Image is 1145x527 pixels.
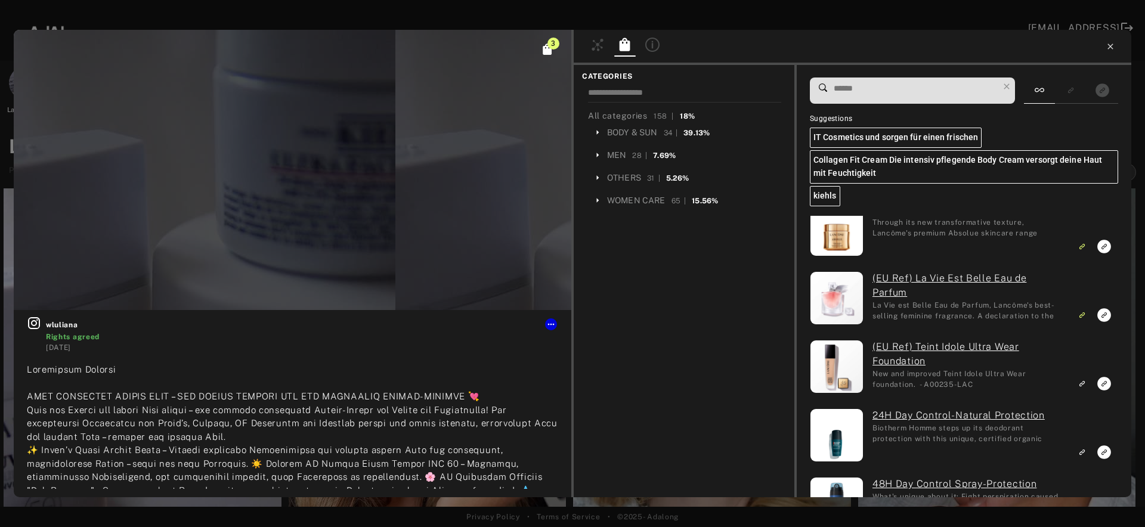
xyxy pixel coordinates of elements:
[692,196,718,206] div: 15.56%
[810,113,911,125] span: Suggestions
[607,126,658,139] div: BODY & SUN
[872,340,1064,368] a: (ada-biotherm-152) (EU Ref) Teint Idole Ultra Wear Foundation: New and improved Teint Idole Ultra...
[1071,444,1093,460] button: Link to similar product
[1085,470,1145,527] iframe: Chat Widget
[1091,82,1113,98] button: Show only exact products linked
[1093,444,1115,460] button: Link to exact product
[541,44,553,55] span: Click to see all exact linked products
[588,110,695,122] div: All categories
[872,408,1064,423] a: (ada-biotherm-42) 24H Day Control-Natural Protection: Biotherm Homme steps up its deodorant prote...
[1093,375,1115,391] button: Link to exact product
[872,271,1064,300] a: (ada-biotherm-151) (EU Ref) La Vie Est Belle Eau de Parfum: La Vie est Belle Eau de Parfum, Lancô...
[582,71,786,82] span: CATEGORIES
[872,368,1064,389] div: New and improved Teint Idole Ultra Wear foundation. - A00235-LAC
[666,173,689,184] div: 5.26%
[647,173,660,184] div: 31 |
[872,300,1064,320] div: La Vie est Belle Eau de Parfum, Lancôme's best-selling feminine fragrance. A declaration to the w...
[810,128,982,148] h6: IT Cosmetics und sorgen für einen frischen
[654,111,674,122] div: 158 |
[872,423,1064,443] div: Biotherm Homme steps up its deodorant protection with this unique, certified organic deodorant fo...
[653,150,676,161] div: 7.69%
[810,186,840,206] h6: kiehls
[810,203,863,256] img: 3614272048805_Absolue_Soft_Cream_alt.jpg
[1093,306,1115,323] button: Link to exact product
[607,194,666,207] div: WOMEN CARE
[46,320,558,330] span: wluliana
[1071,375,1093,391] button: Link to similar product
[632,150,647,161] div: 28 |
[872,217,1064,237] div: Through its new transformative texture, Lancôme's premium Absolue skincare range reveals NEW Abso...
[46,333,100,341] span: Rights agreed
[46,343,71,352] time: 2025-09-07T13:31:40.000Z
[872,477,1064,491] a: (ada-biotherm-24) 48H Day Control Spray-Protection: What's unique about it: Fight perspiration ca...
[547,38,559,49] span: 3
[810,409,863,461] img: bio_skme_Day_Control_24H_75ml_3605540596951_2023_dmi_Packshot.jpg
[1071,306,1093,323] button: Unlink to similar product
[671,196,686,206] div: 65 |
[607,149,626,162] div: MEN
[810,340,863,393] img: Lancome-Foundation-Teint-Idole-Ultra-Wear-Foundation-235N-3614273792523-main.jpg
[680,111,695,122] div: 18%
[1093,238,1115,254] button: Link to exact product
[810,272,863,324] img: 50ml.jpg
[1071,238,1093,254] button: Unlink to similar product
[683,128,710,138] div: 39.13%
[607,172,641,184] div: OTHERS
[1060,82,1082,98] button: Show only similar products linked
[810,150,1118,184] h6: Collagen Fit Cream Die intensiv pflegende Body Cream versorgt deine Haut mit Feuchtigkeit
[664,128,678,138] div: 34 |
